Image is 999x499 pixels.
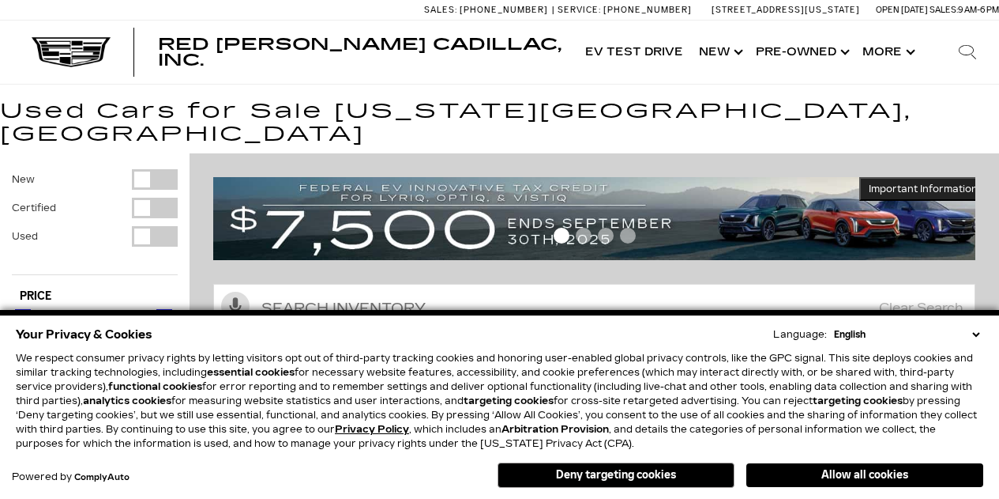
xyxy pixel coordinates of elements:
label: Certified [12,200,56,216]
a: Sales: [PHONE_NUMBER] [424,6,552,14]
a: Pre-Owned [748,21,854,84]
img: vrp-tax-ending-august-version [213,177,987,260]
a: [STREET_ADDRESS][US_STATE] [712,5,860,15]
strong: Arbitration Provision [501,424,609,435]
button: Deny targeting cookies [498,463,734,488]
a: EV Test Drive [577,21,691,84]
div: Price [15,304,175,352]
div: Powered by [12,472,130,482]
a: Privacy Policy [335,424,409,435]
span: Important Information [869,183,978,195]
a: New [691,21,748,84]
span: Open [DATE] [876,5,928,15]
span: Sales: [424,5,457,15]
span: 9 AM-6 PM [958,5,999,15]
span: [PHONE_NUMBER] [603,5,692,15]
span: Go to slide 2 [576,228,592,244]
span: Your Privacy & Cookies [16,323,152,346]
span: Service: [558,5,601,15]
a: Red [PERSON_NAME] Cadillac, Inc. [158,36,561,68]
img: Cadillac Dark Logo with Cadillac White Text [32,37,111,67]
span: Go to slide 1 [554,228,569,244]
input: Search Inventory [213,284,975,333]
strong: targeting cookies [813,395,903,406]
select: Language Select [830,327,983,342]
a: ComplyAuto [74,473,130,482]
div: Filter by Vehicle Type [12,169,178,274]
button: More [854,21,920,84]
span: Go to slide 3 [598,228,614,244]
label: New [12,172,35,187]
button: Allow all cookies [746,463,983,487]
span: Red [PERSON_NAME] Cadillac, Inc. [158,35,561,70]
span: Go to slide 4 [620,228,636,244]
strong: analytics cookies [83,395,171,406]
strong: functional cookies [108,381,202,392]
strong: targeting cookies [464,395,554,406]
p: We respect consumer privacy rights by letting visitors opt out of third-party tracking cookies an... [16,351,983,451]
a: Service: [PHONE_NUMBER] [552,6,696,14]
h5: Price [20,289,170,304]
div: Language: [773,330,827,339]
svg: Click to toggle on voice search [221,292,250,320]
button: Important Information [859,177,987,201]
span: [PHONE_NUMBER] [460,5,548,15]
span: Sales: [930,5,958,15]
strong: essential cookies [207,367,295,378]
label: Used [12,229,38,244]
